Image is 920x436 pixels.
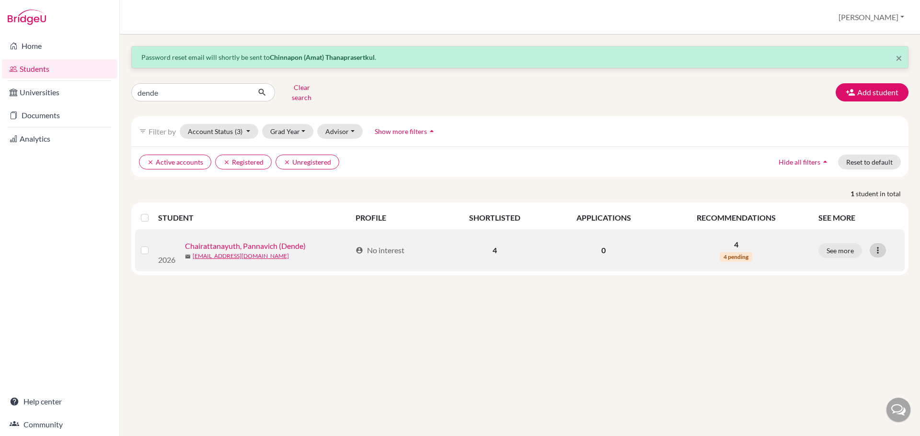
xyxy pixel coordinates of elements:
[294,235,351,269] a: Chairattanayuth, Pannavich (Dende)
[2,106,117,125] a: Documents
[779,158,820,166] span: Hide all filters
[2,83,117,102] a: Universities
[350,206,442,229] th: PROFILE
[2,59,117,78] a: Students
[356,260,363,268] span: account_circle
[158,264,287,276] p: 2026
[131,83,250,101] input: Find student by name...
[158,206,350,229] th: STUDENT
[856,189,908,199] span: student in total
[22,7,41,15] span: Help
[548,206,659,229] th: APPLICATIONS
[294,270,300,276] span: mail
[896,51,902,65] span: ×
[813,206,905,229] th: SEE MORE
[896,52,902,64] button: Close
[427,126,437,136] i: arrow_drop_up
[149,127,176,136] span: Filter by
[442,229,548,298] td: 4
[834,8,908,26] button: [PERSON_NAME]
[548,229,659,298] td: 0
[141,52,898,62] p: Password reset email will shortly be sent to .
[2,392,117,411] a: Help center
[442,206,548,229] th: SHORTLISTED
[270,53,375,61] strong: Chinnapon (Amat) Thanaprasertkul
[660,206,813,229] th: RECOMMENDATIONS
[158,253,287,264] img: Chairattanayuth, Pannavich (Dende)
[367,124,445,139] button: Show more filtersarrow_drop_up
[720,266,752,275] span: 4 pending
[235,127,242,135] span: (3)
[8,10,46,25] img: Bridge-U
[317,124,363,139] button: Advisor
[284,159,290,166] i: clear
[818,257,862,271] button: See more
[215,155,272,169] button: clearRegistered
[838,155,901,169] button: Reset to default
[2,36,117,56] a: Home
[262,124,314,139] button: Grad Year
[820,157,830,167] i: arrow_drop_up
[851,189,856,199] strong: 1
[666,252,807,264] p: 4
[223,159,230,166] i: clear
[139,127,147,135] i: filter_list
[2,129,117,148] a: Analytics
[296,275,351,292] a: [EMAIL_ADDRESS][DOMAIN_NAME]
[356,258,404,269] div: No interest
[375,127,427,135] span: Show more filters
[147,159,154,166] i: clear
[139,155,211,169] button: clearActive accounts
[275,80,328,105] button: Clear search
[276,155,339,169] button: clearUnregistered
[2,415,117,434] a: Community
[836,83,908,101] button: Add student
[770,155,838,169] button: Hide all filtersarrow_drop_up
[180,124,258,139] button: Account Status(3)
